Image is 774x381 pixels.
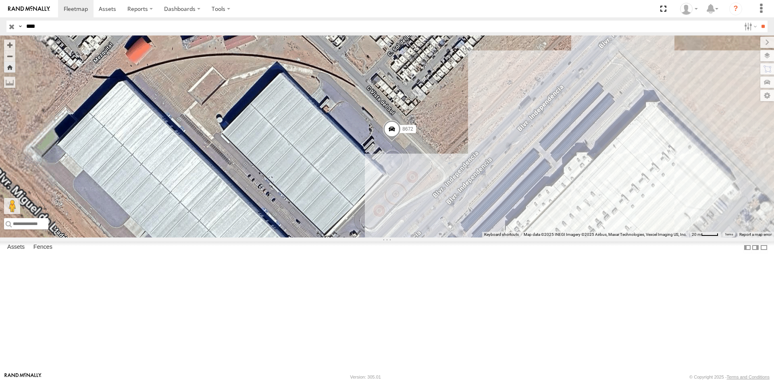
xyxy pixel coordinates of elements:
[524,232,687,237] span: Map data ©2025 INEGI Imagery ©2025 Airbus, Maxar Technologies, Vexcel Imaging US, Inc.
[4,373,42,381] a: Visit our Website
[4,62,15,73] button: Zoom Home
[4,77,15,88] label: Measure
[3,242,29,253] label: Assets
[692,232,701,237] span: 20 m
[402,126,413,131] span: 8672
[760,90,774,101] label: Map Settings
[689,232,721,237] button: Map Scale: 20 m per 39 pixels
[17,21,23,32] label: Search Query
[484,232,519,237] button: Keyboard shortcuts
[350,375,381,379] div: Version: 305.01
[760,242,768,253] label: Hide Summary Table
[739,232,772,237] a: Report a map error
[727,375,770,379] a: Terms and Conditions
[741,21,758,32] label: Search Filter Options
[677,3,701,15] div: Roberto Garcia
[8,6,50,12] img: rand-logo.svg
[725,233,733,236] a: Terms
[4,50,15,62] button: Zoom out
[29,242,56,253] label: Fences
[729,2,742,15] i: ?
[4,198,20,214] button: Drag Pegman onto the map to open Street View
[4,40,15,50] button: Zoom in
[751,242,759,253] label: Dock Summary Table to the Right
[689,375,770,379] div: © Copyright 2025 -
[743,242,751,253] label: Dock Summary Table to the Left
